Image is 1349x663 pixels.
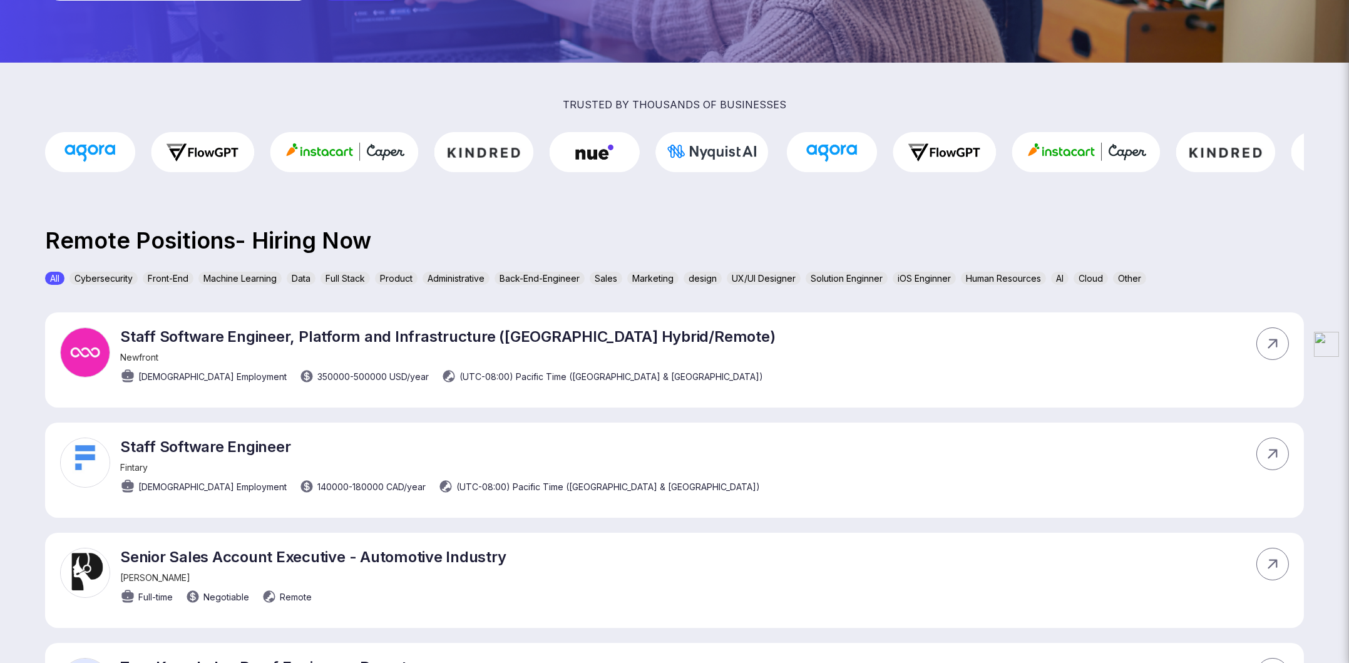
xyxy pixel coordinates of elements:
div: Back-End-Engineer [495,272,585,285]
span: Full-time [138,590,173,604]
p: Staff Software Engineer [120,438,760,456]
span: Fintary [120,462,148,473]
div: Front-End [143,272,193,285]
span: [DEMOGRAPHIC_DATA] Employment [138,480,287,493]
div: AI [1051,272,1069,285]
span: Remote [280,590,312,604]
div: Administrative [423,272,490,285]
div: Product [375,272,418,285]
div: Data [287,272,315,285]
div: UX/UI Designer [727,272,801,285]
p: Senior Sales Account Executive - Automotive Industry [120,548,506,566]
div: All [45,272,64,285]
span: [DEMOGRAPHIC_DATA] Employment [138,370,287,383]
div: Sales [590,272,622,285]
div: Human Resources [961,272,1046,285]
span: (UTC-08:00) Pacific Time ([GEOGRAPHIC_DATA] & [GEOGRAPHIC_DATA]) [456,480,760,493]
div: Machine Learning [198,272,282,285]
span: 140000 - 180000 CAD /year [317,480,426,493]
p: Staff Software Engineer, Platform and Infrastructure ([GEOGRAPHIC_DATA] Hybrid/Remote) [120,327,775,346]
div: Solution Enginner [806,272,888,285]
div: design [684,272,722,285]
span: 350000 - 500000 USD /year [317,370,429,383]
div: Cybersecurity [69,272,138,285]
span: (UTC-08:00) Pacific Time ([GEOGRAPHIC_DATA] & [GEOGRAPHIC_DATA]) [459,370,763,383]
div: iOS Enginner [893,272,956,285]
div: Full Stack [321,272,370,285]
span: Newfront [120,352,158,362]
div: Cloud [1074,272,1108,285]
span: Negotiable [203,590,249,604]
div: Other [1113,272,1146,285]
div: Marketing [627,272,679,285]
span: [PERSON_NAME] [120,572,190,583]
